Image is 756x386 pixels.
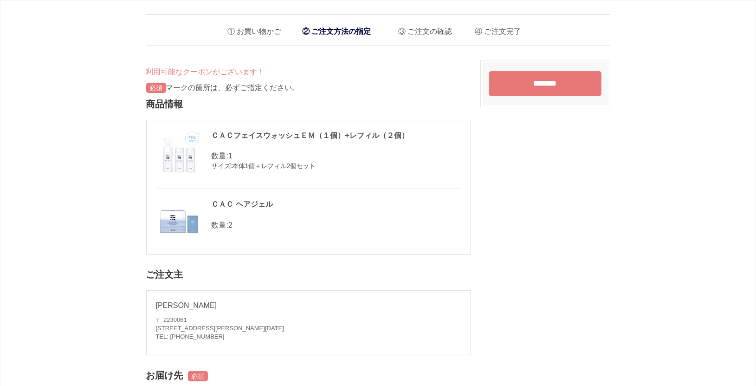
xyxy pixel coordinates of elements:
[146,66,471,78] p: 利用可能なクーポンがございます！
[228,152,233,160] span: 1
[156,130,461,142] div: ＣＡＣフェイスウォッシュＥＭ（１個）+レフィル（２個）
[220,20,281,39] li: お買い物かご
[156,162,461,170] p: サイズ:
[156,130,202,176] img: 005587.jpg
[468,20,522,39] li: ご注文完了
[146,264,471,286] h2: ご注文主
[156,198,461,210] div: ＣＡＣ ヘアジェル
[228,221,233,229] span: 2
[391,20,452,39] li: ご注文の確認
[156,316,461,341] address: 〒 2230061 [STREET_ADDRESS][PERSON_NAME][DATE] TEL: [PHONE_NUMBER]
[156,150,461,162] p: 数量:
[156,220,461,231] p: 数量:
[146,82,471,93] p: マークの箇所は、必ずご指定ください。
[146,93,471,115] h2: 商品情報
[297,22,375,41] li: ご注文方法の指定
[232,162,316,170] span: 本体1個＋レフィル2個セット
[156,300,461,311] p: [PERSON_NAME]
[156,198,202,245] img: 060405.jpg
